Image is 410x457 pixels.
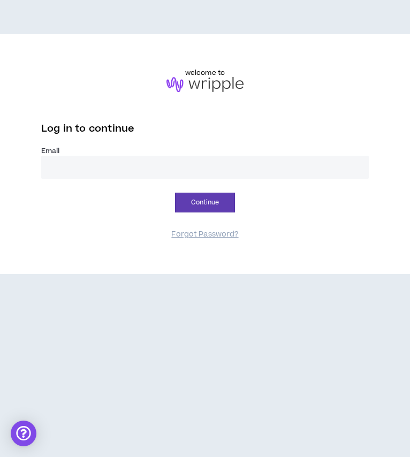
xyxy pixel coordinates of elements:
[11,421,36,446] div: Open Intercom Messenger
[41,122,134,135] span: Log in to continue
[175,193,235,212] button: Continue
[166,77,244,92] img: logo-brand.png
[171,230,238,240] a: Forgot Password?
[185,68,225,77] h6: welcome to
[41,146,369,156] label: Email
